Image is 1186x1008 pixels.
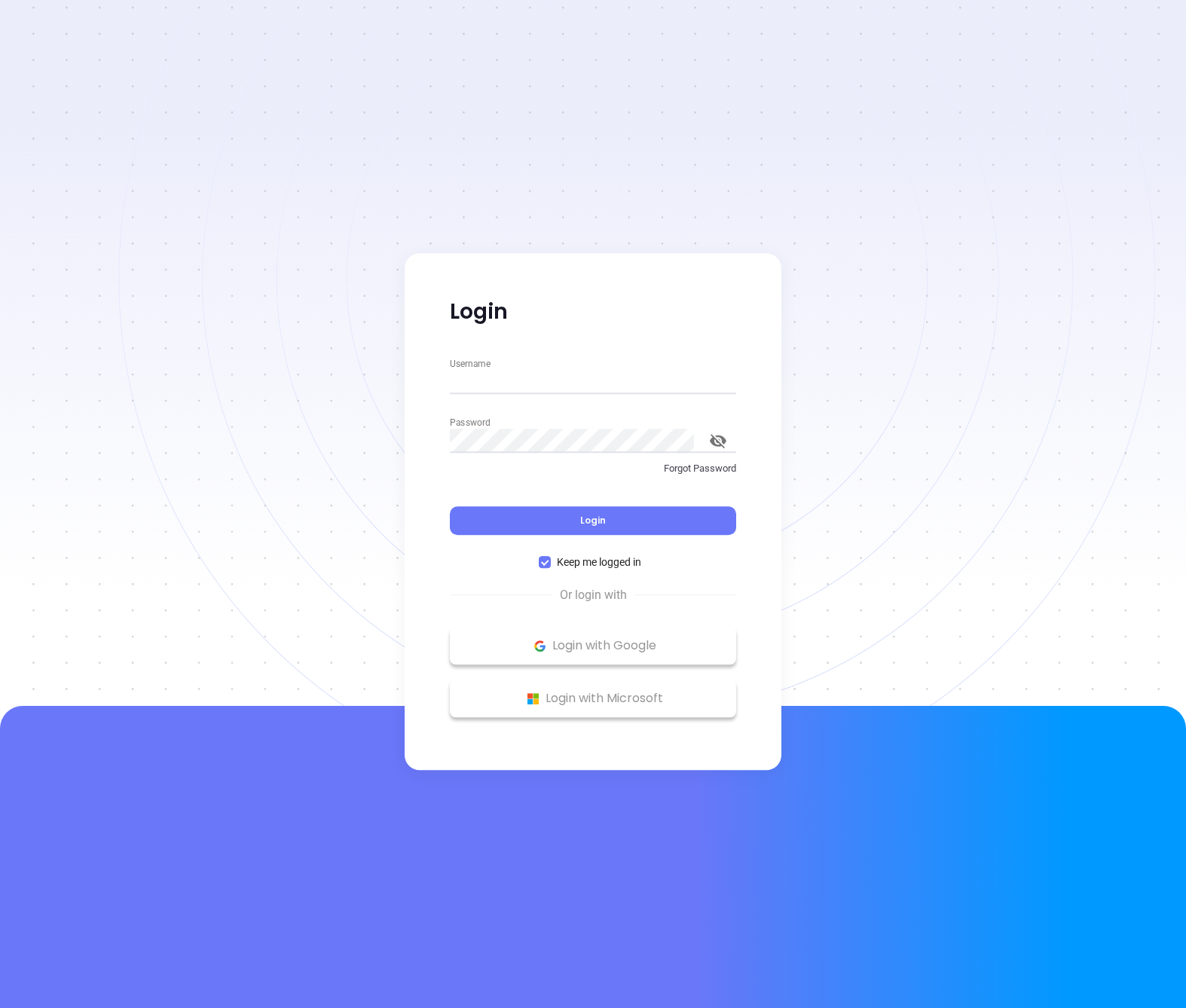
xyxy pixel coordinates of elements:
label: Username [450,359,491,368]
a: Forgot Password [450,461,736,488]
button: Microsoft Logo Login with Microsoft [450,680,736,717]
label: Password [450,418,490,427]
button: Login [450,506,736,535]
button: toggle password visibility [700,423,736,459]
img: Google Logo [530,637,549,655]
span: Login [580,514,606,527]
p: Login with Google [457,634,729,657]
button: Google Logo Login with Google [450,627,736,664]
img: Microsoft Logo [524,689,543,708]
span: Or login with [552,586,634,604]
span: Keep me logged in [551,554,647,570]
p: Login [450,298,736,325]
p: Forgot Password [450,461,736,476]
p: Login with Microsoft [457,687,729,710]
